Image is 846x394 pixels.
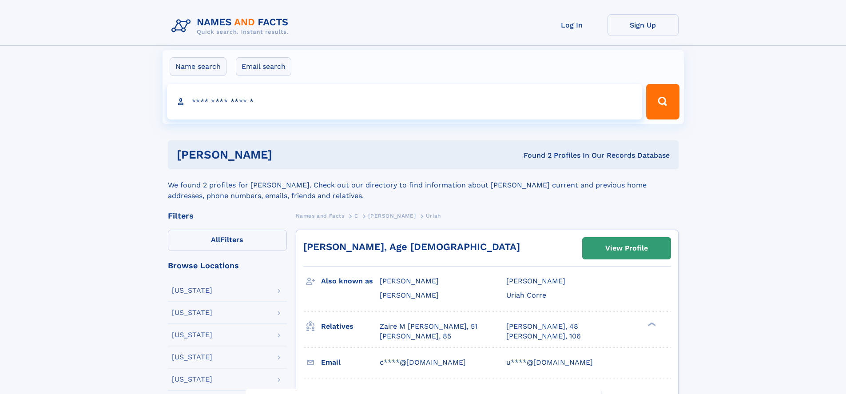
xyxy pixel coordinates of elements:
h3: Relatives [321,319,380,334]
a: [PERSON_NAME] [368,210,416,221]
label: Name search [170,57,226,76]
a: Log In [536,14,608,36]
h1: [PERSON_NAME] [177,149,398,160]
span: All [211,235,220,244]
div: [US_STATE] [172,331,212,338]
img: Logo Names and Facts [168,14,296,38]
a: View Profile [583,238,671,259]
label: Email search [236,57,291,76]
div: [US_STATE] [172,309,212,316]
div: [US_STATE] [172,287,212,294]
div: Filters [168,212,287,220]
h3: Also known as [321,274,380,289]
div: ❯ [646,321,656,327]
div: We found 2 profiles for [PERSON_NAME]. Check out our directory to find information about [PERSON_... [168,169,679,201]
span: Uriah Corre [506,291,546,299]
a: [PERSON_NAME], 85 [380,331,451,341]
a: Sign Up [608,14,679,36]
input: search input [167,84,643,119]
button: Search Button [646,84,679,119]
a: [PERSON_NAME], 106 [506,331,581,341]
span: [PERSON_NAME] [368,213,416,219]
a: [PERSON_NAME], 48 [506,322,578,331]
a: [PERSON_NAME], Age [DEMOGRAPHIC_DATA] [303,241,520,252]
div: Browse Locations [168,262,287,270]
div: View Profile [605,238,648,259]
div: Found 2 Profiles In Our Records Database [398,151,670,160]
a: Zaire M [PERSON_NAME], 51 [380,322,477,331]
span: [PERSON_NAME] [506,277,565,285]
a: C [354,210,358,221]
div: [US_STATE] [172,376,212,383]
span: [PERSON_NAME] [380,277,439,285]
a: Names and Facts [296,210,345,221]
h3: Email [321,355,380,370]
span: Uriah [426,213,441,219]
label: Filters [168,230,287,251]
span: C [354,213,358,219]
div: [US_STATE] [172,354,212,361]
span: [PERSON_NAME] [380,291,439,299]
